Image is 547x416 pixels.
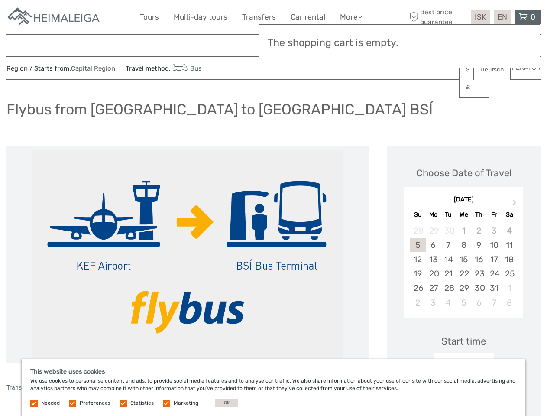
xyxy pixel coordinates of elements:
[456,224,471,238] div: Not available Wednesday, October 1st, 2025
[494,10,511,24] div: EN
[486,224,502,238] div: Not available Friday, October 3rd, 2025
[508,198,522,211] button: Next Month
[456,281,471,295] div: Choose Wednesday, October 29th, 2025
[426,238,441,252] div: Choose Monday, October 6th, 2025
[486,238,502,252] div: Choose Friday, October 10th, 2025
[456,296,471,310] div: Choose Wednesday, November 5th, 2025
[242,11,276,23] a: Transfers
[416,166,511,180] div: Choose Date of Travel
[441,296,456,310] div: Choose Tuesday, November 4th, 2025
[71,65,115,72] a: Capital Region
[460,62,489,78] a: $
[471,224,486,238] div: Not available Thursday, October 2nd, 2025
[41,400,60,407] label: Needed
[486,252,502,266] div: Choose Friday, October 17th, 2025
[441,209,456,221] div: Tu
[471,209,486,221] div: Th
[441,238,456,252] div: Choose Tuesday, October 7th, 2025
[471,296,486,310] div: Choose Thursday, November 6th, 2025
[502,296,517,310] div: Choose Saturday, November 8th, 2025
[434,353,494,373] div: Open ticket
[22,359,525,416] div: We use cookies to personalise content and ads, to provide social media features and to analyse ou...
[441,224,456,238] div: Not available Tuesday, September 30th, 2025
[475,13,486,21] span: ISK
[441,252,456,266] div: Choose Tuesday, October 14th, 2025
[410,281,425,295] div: Choose Sunday, October 26th, 2025
[426,209,441,221] div: Mo
[502,281,517,295] div: Choose Saturday, November 1st, 2025
[340,11,363,23] a: More
[215,399,238,407] button: OK
[6,6,102,28] img: Apartments in Reykjavik
[6,64,115,73] span: Region / Starts from:
[30,368,517,375] h5: This website uses cookies
[6,384,110,391] span: Transfer from [GEOGRAPHIC_DATA] to
[529,13,537,21] span: 0
[456,252,471,266] div: Choose Wednesday, October 15th, 2025
[126,62,202,74] span: Travel method:
[456,209,471,221] div: We
[502,266,517,281] div: Choose Saturday, October 25th, 2025
[486,281,502,295] div: Choose Friday, October 31st, 2025
[471,238,486,252] div: Choose Thursday, October 9th, 2025
[291,11,325,23] a: Car rental
[471,281,486,295] div: Choose Thursday, October 30th, 2025
[426,281,441,295] div: Choose Monday, October 27th, 2025
[6,101,433,118] h1: Flybus from [GEOGRAPHIC_DATA] to [GEOGRAPHIC_DATA] BSÍ
[471,252,486,266] div: Choose Thursday, October 16th, 2025
[502,252,517,266] div: Choose Saturday, October 18th, 2025
[441,335,486,348] div: Start time
[486,296,502,310] div: Choose Friday, November 7th, 2025
[426,224,441,238] div: Not available Monday, September 29th, 2025
[441,266,456,281] div: Choose Tuesday, October 21st, 2025
[502,209,517,221] div: Sa
[268,37,531,49] h3: The shopping cart is empty.
[471,266,486,281] div: Choose Thursday, October 23rd, 2025
[130,400,154,407] label: Statistics
[486,266,502,281] div: Choose Friday, October 24th, 2025
[80,400,110,407] label: Preferences
[32,150,343,358] img: 783f2cd552df48e68d29a20490eb9575_main_slider.png
[474,62,510,78] a: Deutsch
[174,400,198,407] label: Marketing
[426,296,441,310] div: Choose Monday, November 3rd, 2025
[410,224,425,238] div: Not available Sunday, September 28th, 2025
[486,209,502,221] div: Fr
[502,224,517,238] div: Not available Saturday, October 4th, 2025
[404,195,523,205] div: [DATE]
[140,11,159,23] a: Tours
[410,266,425,281] div: Choose Sunday, October 19th, 2025
[460,80,489,95] a: £
[410,252,425,266] div: Choose Sunday, October 12th, 2025
[456,238,471,252] div: Choose Wednesday, October 8th, 2025
[426,252,441,266] div: Choose Monday, October 13th, 2025
[502,238,517,252] div: Choose Saturday, October 11th, 2025
[171,65,202,72] a: Bus
[441,281,456,295] div: Choose Tuesday, October 28th, 2025
[410,209,425,221] div: Su
[174,11,227,23] a: Multi-day tours
[407,224,520,310] div: month 2025-10
[426,266,441,281] div: Choose Monday, October 20th, 2025
[410,296,425,310] div: Choose Sunday, November 2nd, 2025
[456,266,471,281] div: Choose Wednesday, October 22nd, 2025
[407,7,469,26] span: Best price guarantee
[410,238,425,252] div: Choose Sunday, October 5th, 2025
